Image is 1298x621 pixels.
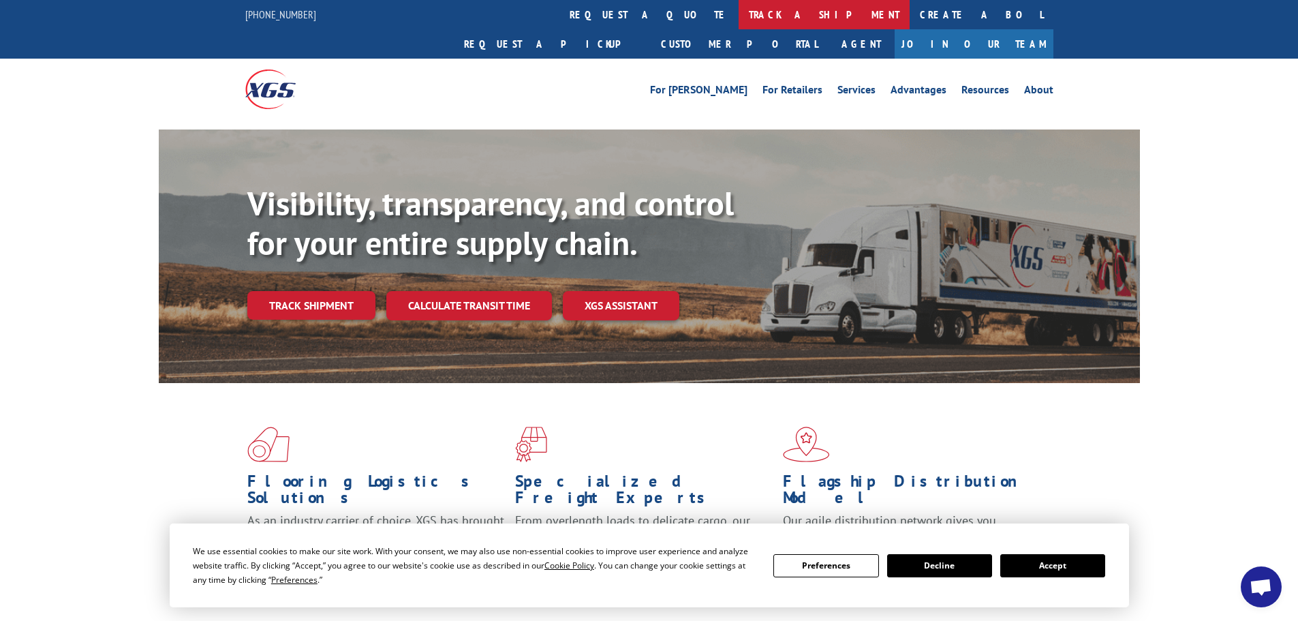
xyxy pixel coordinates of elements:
[1000,554,1105,577] button: Accept
[544,560,594,571] span: Cookie Policy
[247,182,734,264] b: Visibility, transparency, and control for your entire supply chain.
[783,427,830,462] img: xgs-icon-flagship-distribution-model-red
[762,85,822,100] a: For Retailers
[515,513,773,573] p: From overlength loads to delicate cargo, our experienced staff knows the best way to move your fr...
[773,554,878,577] button: Preferences
[783,473,1040,513] h1: Flagship Distribution Model
[651,29,828,59] a: Customer Portal
[1241,566,1282,607] div: Open chat
[386,291,552,320] a: Calculate transit time
[247,513,504,561] span: As an industry carrier of choice, XGS has brought innovation and dedication to flooring logistics...
[895,29,1053,59] a: Join Our Team
[247,291,375,320] a: Track shipment
[247,427,290,462] img: xgs-icon-total-supply-chain-intelligence-red
[170,524,1129,607] div: Cookie Consent Prompt
[247,473,505,513] h1: Flooring Logistics Solutions
[961,85,1009,100] a: Resources
[193,544,757,587] div: We use essential cookies to make our site work. With your consent, we may also use non-essential ...
[515,427,547,462] img: xgs-icon-focused-on-flooring-red
[271,574,318,586] span: Preferences
[837,85,876,100] a: Services
[1024,85,1053,100] a: About
[245,7,316,21] a: [PHONE_NUMBER]
[515,473,773,513] h1: Specialized Freight Experts
[828,29,895,59] a: Agent
[650,85,747,100] a: For [PERSON_NAME]
[454,29,651,59] a: Request a pickup
[783,513,1034,545] span: Our agile distribution network gives you nationwide inventory management on demand.
[887,554,992,577] button: Decline
[563,291,679,320] a: XGS ASSISTANT
[891,85,946,100] a: Advantages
